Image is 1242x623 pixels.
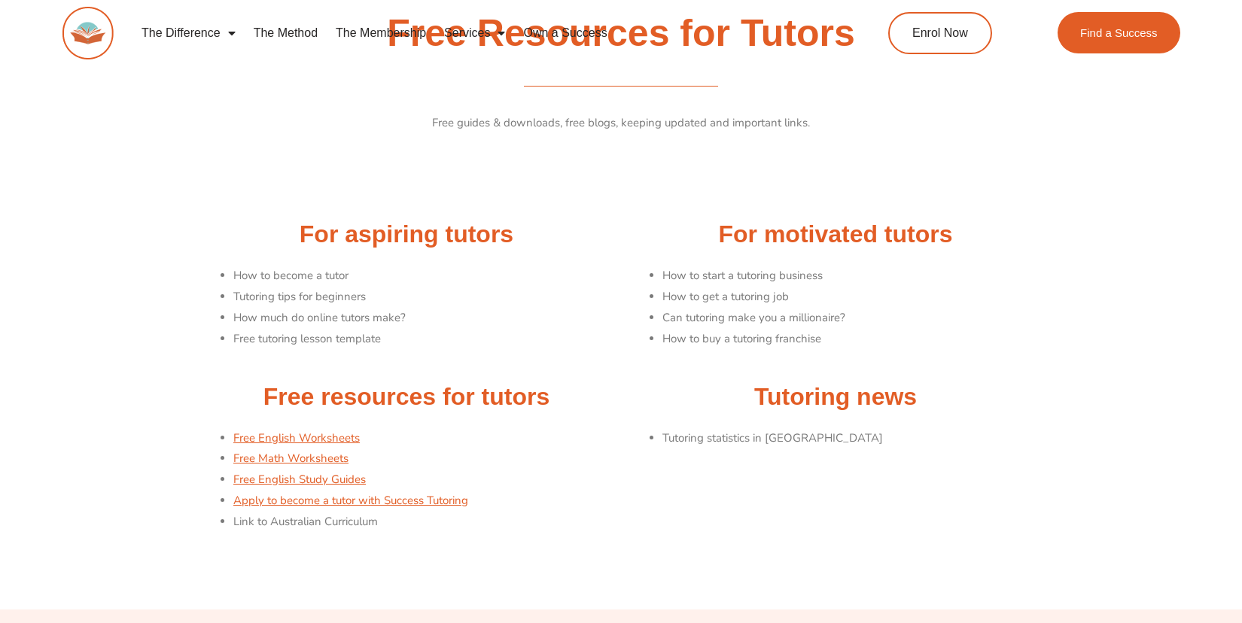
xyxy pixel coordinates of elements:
li: How much do online tutors make? [233,308,613,329]
nav: Menu [132,16,824,50]
a: The Method [245,16,327,50]
h2: Tutoring news [629,381,1043,413]
a: Apply to become a tutor with Success Tutoring [233,493,468,508]
a: Services [435,16,514,50]
li: How to become a tutor [233,266,613,287]
h2: Free resources for tutors [199,381,613,413]
li: How to buy a tutoring franchise [662,329,1043,350]
a: The Membership [327,16,435,50]
p: Free guides & downloads, free blogs, keeping updated and important links. [199,113,1043,134]
li: Tutoring statistics in [GEOGRAPHIC_DATA] [662,428,1043,449]
h2: For motivated tutors [629,219,1043,251]
h2: For aspiring tutors [199,219,613,251]
li: How to start a tutoring business [662,266,1043,287]
li: Can tutoring make you a millionaire? [662,308,1043,329]
a: Free Math Worksheets [233,451,349,466]
li: How to get a tutoring job [662,287,1043,308]
li: Link to Australian Curriculum [233,512,613,533]
span: Find a Success [1080,27,1158,38]
a: Enrol Now [888,12,992,54]
a: Free English Worksheets [233,430,360,445]
li: Tutoring tips for beginners [233,287,613,308]
a: The Difference [132,16,245,50]
li: Free tutoring lesson template [233,329,613,350]
a: Own a Success [514,16,616,50]
a: Find a Success [1058,12,1180,53]
a: Free English Study Guides [233,472,366,487]
span: Enrol Now [912,27,968,39]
